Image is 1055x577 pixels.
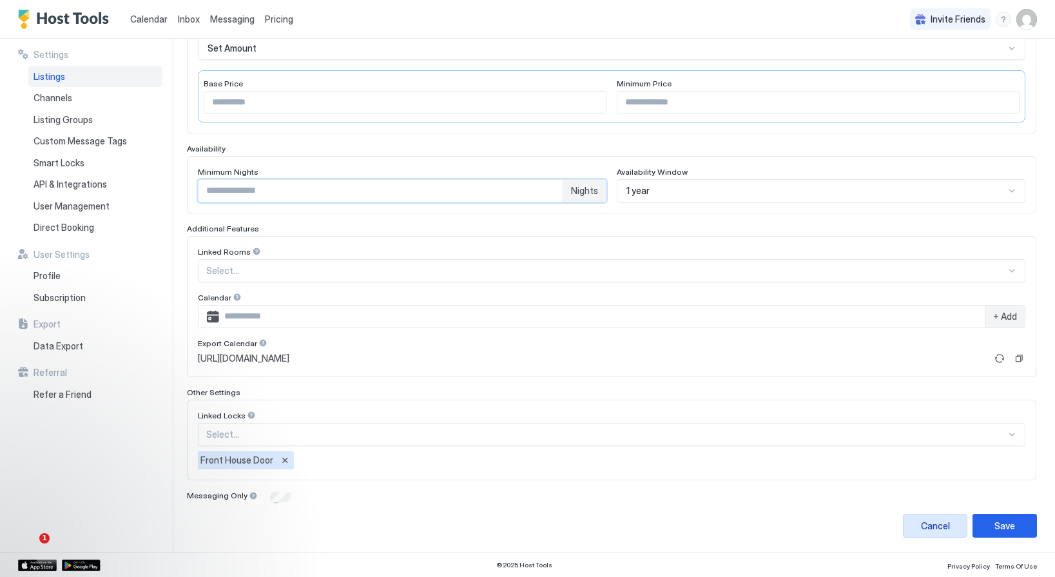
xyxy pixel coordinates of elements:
[34,340,83,352] span: Data Export
[210,12,255,26] a: Messaging
[198,353,289,364] span: [URL][DOMAIN_NAME]
[34,249,90,260] span: User Settings
[178,14,200,24] span: Inbox
[265,14,293,25] span: Pricing
[208,43,256,54] span: Set Amount
[39,533,50,543] span: 1
[34,270,61,282] span: Profile
[34,222,94,233] span: Direct Booking
[34,71,65,83] span: Listings
[995,558,1037,572] a: Terms Of Use
[931,14,985,25] span: Invite Friends
[198,167,258,177] span: Minimum Nights
[62,560,101,571] a: Google Play Store
[921,519,950,533] div: Cancel
[34,49,68,61] span: Settings
[198,338,257,348] span: Export Calendar
[28,173,162,195] a: API & Integrations
[18,560,57,571] a: App Store
[130,14,168,24] span: Calendar
[996,12,1011,27] div: menu
[34,367,67,378] span: Referral
[34,200,110,212] span: User Management
[10,452,267,542] iframe: Intercom notifications message
[178,12,200,26] a: Inbox
[28,195,162,217] a: User Management
[13,533,44,564] iframe: Intercom live chat
[28,66,162,88] a: Listings
[219,306,985,328] input: Input Field
[993,311,1017,322] span: + Add
[973,514,1037,538] button: Save
[278,454,291,467] button: Remove
[198,247,251,257] span: Linked Rooms
[34,179,107,190] span: API & Integrations
[34,114,93,126] span: Listing Groups
[198,293,231,302] span: Calendar
[1016,9,1037,30] div: User profile
[34,292,86,304] span: Subscription
[617,92,1019,113] input: Input Field
[28,384,162,406] a: Refer a Friend
[626,185,650,197] span: 1 year
[198,411,246,420] span: Linked Locks
[28,287,162,309] a: Subscription
[28,265,162,287] a: Profile
[204,79,243,88] span: Base Price
[995,562,1037,570] span: Terms Of Use
[18,10,115,29] a: Host Tools Logo
[34,389,92,400] span: Refer a Friend
[947,562,990,570] span: Privacy Policy
[617,79,672,88] span: Minimum Price
[34,92,72,104] span: Channels
[994,519,1015,533] div: Save
[496,561,552,569] span: © 2025 Host Tools
[28,217,162,239] a: Direct Booking
[28,152,162,174] a: Smart Locks
[34,318,61,330] span: Export
[34,157,84,169] span: Smart Locks
[28,109,162,131] a: Listing Groups
[903,514,967,538] button: Cancel
[28,130,162,152] a: Custom Message Tags
[198,353,987,364] a: [URL][DOMAIN_NAME]
[28,87,162,109] a: Channels
[187,224,259,233] span: Additional Features
[198,180,563,202] input: Input Field
[571,185,598,197] span: Nights
[34,135,127,147] span: Custom Message Tags
[947,558,990,572] a: Privacy Policy
[1012,352,1025,365] button: Copy
[187,387,240,397] span: Other Settings
[28,335,162,357] a: Data Export
[617,167,688,177] span: Availability Window
[130,12,168,26] a: Calendar
[992,351,1007,366] button: Refresh
[204,92,606,113] input: Input Field
[210,14,255,24] span: Messaging
[187,144,226,153] span: Availability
